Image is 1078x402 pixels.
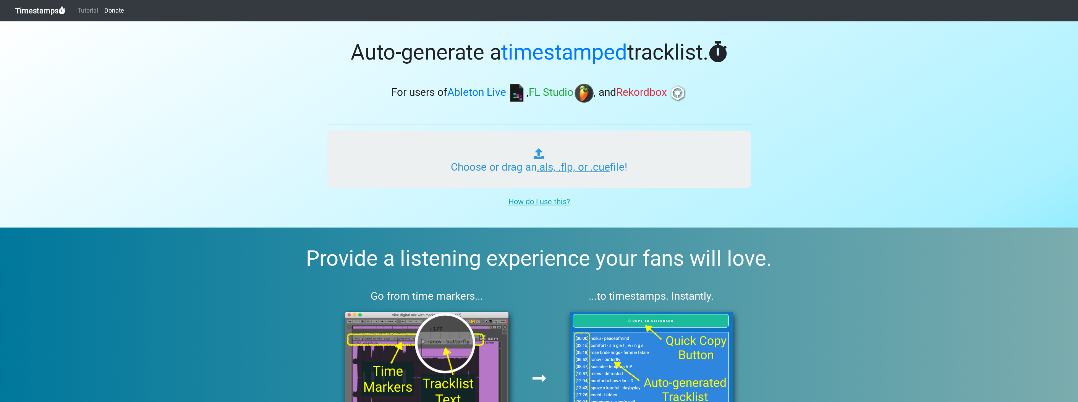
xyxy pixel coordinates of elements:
h3: Go from time markers... [327,290,527,303]
a: Tutorial [74,3,101,18]
span: Rekordbox [616,86,667,99]
span: Ableton Live [447,86,506,99]
h3: For users of , , and [327,84,751,103]
a: Timestamps [15,3,65,18]
span: timestamped [501,40,627,65]
img: rb.png [668,84,687,103]
a: Donate [101,3,127,18]
h3: ...to timestamps. Instantly. [552,290,751,303]
h2: Provide a listening experience your fans will love. [18,246,1060,271]
h1: Auto-generate a tracklist. [327,40,751,65]
img: ableton.png [507,84,526,103]
u: How do I use this? [508,197,570,206]
span: FL Studio [529,86,573,99]
img: fl.png [575,84,594,103]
